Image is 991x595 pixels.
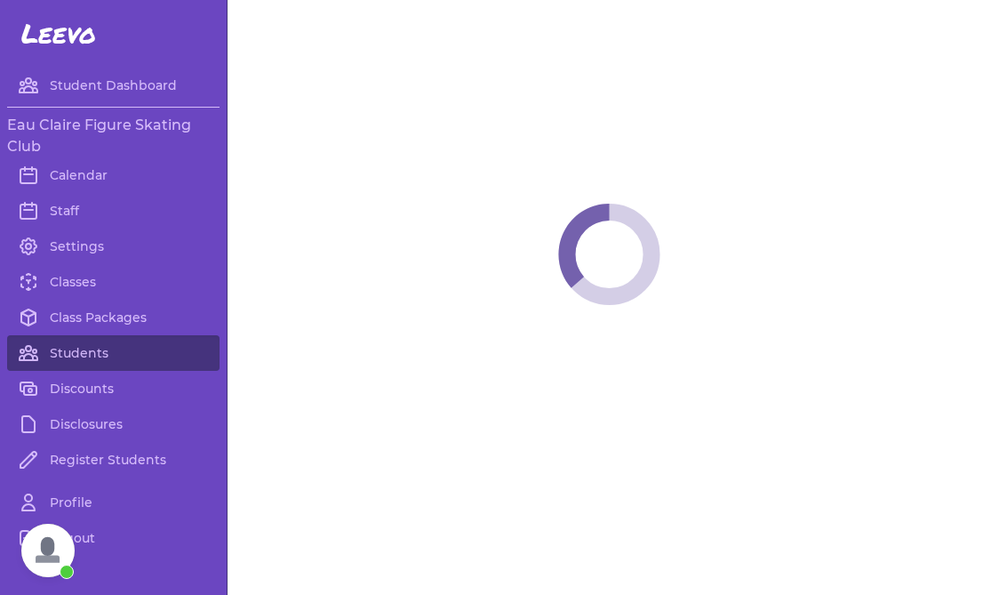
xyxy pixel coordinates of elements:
a: Profile [7,485,220,520]
a: Disclosures [7,406,220,442]
a: Logout [7,520,220,556]
a: Discounts [7,371,220,406]
a: Class Packages [7,300,220,335]
h3: Eau Claire Figure Skating Club [7,115,220,157]
div: Open chat [21,524,75,577]
a: Student Dashboard [7,68,220,103]
a: Classes [7,264,220,300]
a: Settings [7,229,220,264]
a: Staff [7,193,220,229]
a: Register Students [7,442,220,478]
a: Calendar [7,157,220,193]
a: Students [7,335,220,371]
span: Leevo [21,18,96,50]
